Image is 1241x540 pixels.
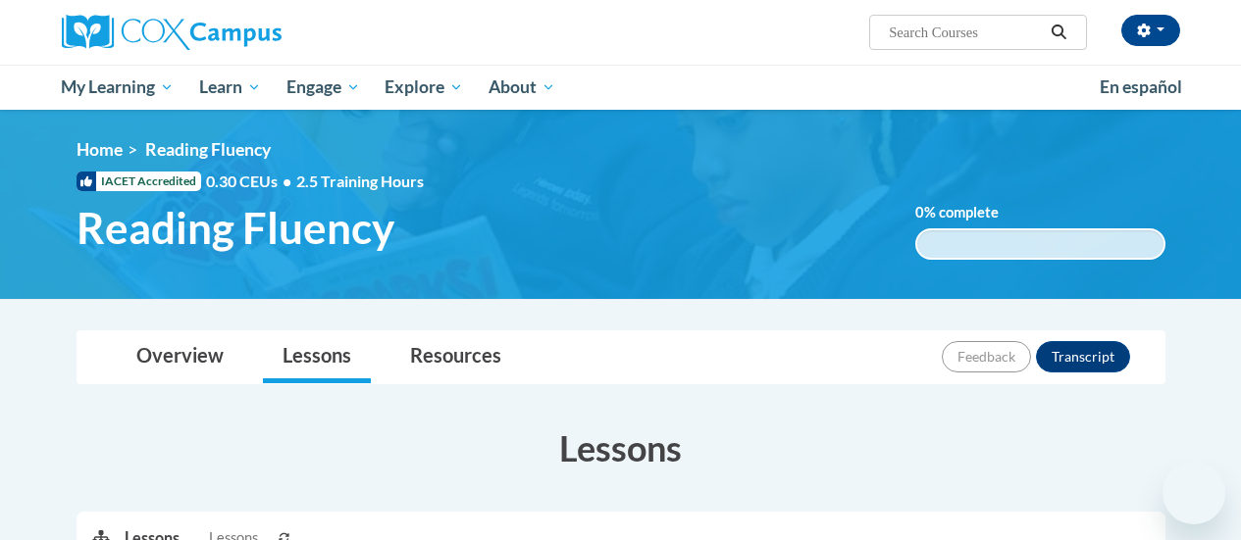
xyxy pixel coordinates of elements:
a: Resources [390,331,521,383]
span: Learn [199,75,261,99]
input: Search Courses [887,21,1044,44]
span: Explore [385,75,463,99]
a: My Learning [49,65,187,110]
span: IACET Accredited [77,172,201,191]
a: Learn [186,65,274,110]
a: About [476,65,568,110]
button: Account Settings [1121,15,1180,46]
div: Main menu [47,65,1195,110]
a: Home [77,139,123,160]
a: En español [1087,67,1195,108]
button: Feedback [942,341,1031,372]
a: Cox Campus [62,15,415,50]
span: 2.5 Training Hours [296,172,424,190]
a: Explore [372,65,476,110]
h3: Lessons [77,423,1165,472]
a: Engage [274,65,373,110]
span: Reading Fluency [145,139,271,160]
iframe: Button to launch messaging window [1163,462,1225,524]
span: Reading Fluency [77,202,394,254]
span: Engage [286,75,360,99]
span: • [283,172,291,190]
span: En español [1100,76,1182,97]
span: About [489,75,555,99]
button: Transcript [1036,341,1130,372]
label: % complete [915,202,1028,223]
span: 0 [915,204,924,221]
span: My Learning [61,75,174,99]
span: 0.30 CEUs [206,171,296,192]
a: Overview [117,331,243,383]
button: Search [1044,21,1073,44]
a: Lessons [263,331,371,383]
img: Cox Campus [62,15,282,50]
